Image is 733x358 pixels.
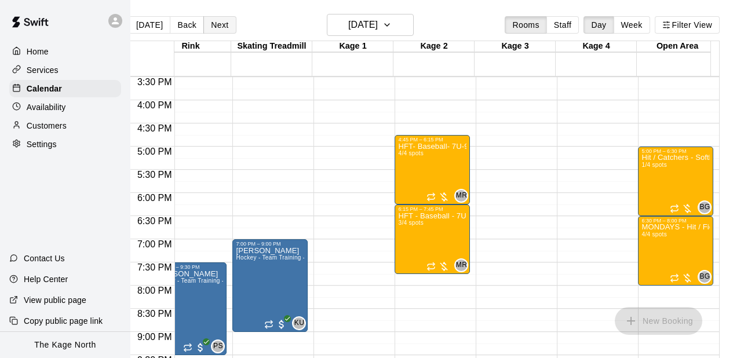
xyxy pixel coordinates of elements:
span: All customers have paid [276,319,287,330]
span: 8:00 PM [134,286,175,295]
span: 4/4 spots filled [398,150,424,156]
div: 7:30 PM – 9:30 PM [155,264,202,270]
span: 5:00 PM [134,147,175,156]
div: Pavlos Sialtsis [211,339,225,353]
span: All customers have paid [195,342,206,353]
button: Filter View [655,16,720,34]
span: Recurring event [670,204,679,213]
p: Availability [27,101,66,113]
div: 7:00 PM – 9:00 PM [236,241,283,247]
div: Kage 2 [393,41,475,52]
a: Calendar [9,80,121,97]
span: 7:00 PM [134,239,175,249]
span: Murray Roach [459,189,468,203]
button: [DATE] [327,14,414,36]
button: Next [203,16,236,34]
button: [DATE] [129,16,170,34]
a: Settings [9,136,121,153]
div: 6:15 PM – 7:45 PM: HFT - Baseball - 7U-9U [395,204,470,274]
span: Murray Roach [459,258,468,272]
button: Day [584,16,614,34]
p: Copy public page link [24,315,103,327]
button: Staff [546,16,579,34]
div: 5:00 PM – 6:30 PM: Hit / Catchers - Softball Program 11U-15U [638,147,713,216]
button: Rooms [505,16,546,34]
div: 6:30 PM – 8:00 PM: MONDAYS - Hit / Field / Throw - Softball Program - 11U-13U [638,216,713,286]
span: 6:30 PM [134,216,175,226]
span: Recurring event [426,262,436,271]
span: Pavlos Sialtsis [216,339,225,353]
span: KU [294,317,304,329]
span: MR [456,190,467,202]
span: 7:30 PM [134,262,175,272]
div: Kyle Unitas [292,316,306,330]
span: 1/4 spots filled [641,162,667,168]
button: Back [170,16,204,34]
p: Calendar [27,83,62,94]
div: 6:15 PM – 7:45 PM [398,206,446,212]
span: You don't have the permission to add bookings [615,315,702,325]
div: 4:45 PM – 6:15 PM [398,137,446,143]
span: 3/4 spots filled [398,220,424,226]
p: View public page [24,294,86,306]
button: Week [614,16,650,34]
p: The Kage North [34,339,96,351]
span: Hockey - Team Training - [236,254,305,261]
p: Settings [27,138,57,150]
p: Home [27,46,49,57]
span: BG [699,271,710,283]
div: Kage 1 [312,41,393,52]
span: 8:30 PM [134,309,175,319]
div: 7:00 PM – 9:00 PM: Hockey - Team Training - [232,239,308,332]
span: 5:30 PM [134,170,175,180]
span: PS [213,341,223,352]
div: Kage 3 [475,41,556,52]
div: 4:45 PM – 6:15 PM: HFT- Baseball- 7U-9U [395,135,470,204]
span: Hockey - Team Training - [155,277,224,284]
div: 5:00 PM – 6:30 PM [641,148,689,154]
p: Contact Us [24,253,65,264]
div: 7:30 PM – 9:30 PM: Hockey - Team Training - [151,262,227,355]
span: Recurring event [426,192,436,202]
div: Brittani Goettsch [698,200,712,214]
span: MR [456,260,467,271]
div: 6:30 PM – 8:00 PM [641,218,689,224]
div: Rink [150,41,231,52]
span: Recurring event [670,273,679,283]
a: Availability [9,98,121,116]
span: BG [699,202,710,213]
p: Help Center [24,273,68,285]
span: 4/4 spots filled [641,231,667,238]
span: Recurring event [183,343,192,352]
h6: [DATE] [348,17,378,33]
span: 4:30 PM [134,123,175,133]
div: Murray Roach [454,189,468,203]
span: 9:00 PM [134,332,175,342]
span: 6:00 PM [134,193,175,203]
div: Murray Roach [454,258,468,272]
p: Customers [27,120,67,131]
p: Services [27,64,59,76]
span: Brittani Goettsch [702,270,712,284]
div: Skating Treadmill [231,41,312,52]
span: 3:30 PM [134,77,175,87]
span: Recurring event [264,320,273,329]
span: 4:00 PM [134,100,175,110]
a: Home [9,43,121,60]
span: Brittani Goettsch [702,200,712,214]
div: Open Area [637,41,718,52]
span: Kyle Unitas [297,316,306,330]
div: Kage 4 [556,41,637,52]
a: Services [9,61,121,79]
a: Customers [9,117,121,134]
div: Brittani Goettsch [698,270,712,284]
